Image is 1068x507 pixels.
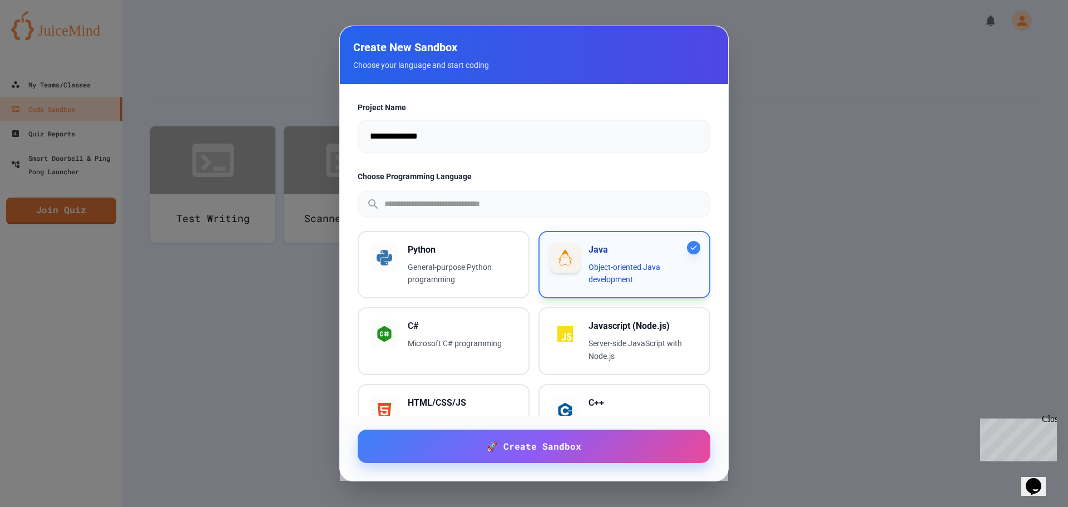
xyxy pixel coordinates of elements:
h3: HTML/CSS/JS [408,396,517,410]
p: High-performance C++ programming [589,414,698,440]
h3: Javascript (Node.js) [589,319,698,333]
iframe: chat widget [976,414,1057,461]
iframe: chat widget [1021,462,1057,496]
h3: Python [408,243,517,257]
label: Choose Programming Language [358,171,710,182]
h2: Create New Sandbox [353,40,715,55]
span: 🚀 Create Sandbox [487,440,581,453]
h3: C++ [589,396,698,410]
label: Project Name [358,102,710,113]
p: Object-oriented Java development [589,261,698,287]
div: Chat with us now!Close [4,4,77,71]
p: Web development with HTML, CSS & JavaScript [408,414,517,440]
p: General-purpose Python programming [408,261,517,287]
p: Server-side JavaScript with Node.js [589,337,698,363]
h3: Java [589,243,698,257]
p: Microsoft C# programming [408,337,517,350]
p: Choose your language and start coding [353,60,715,71]
h3: C# [408,319,517,333]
